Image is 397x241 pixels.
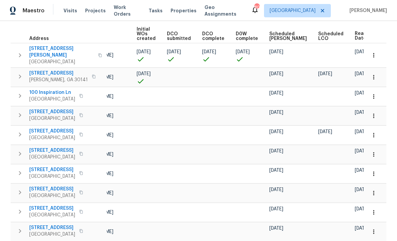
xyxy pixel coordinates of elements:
[64,7,77,14] span: Visits
[29,186,75,192] span: [STREET_ADDRESS]
[355,207,369,211] span: [DATE]
[167,50,181,54] span: [DATE]
[355,50,369,54] span: [DATE]
[137,27,156,41] span: Initial WOs created
[137,50,151,54] span: [DATE]
[29,212,75,218] span: [GEOGRAPHIC_DATA]
[29,45,94,59] span: [STREET_ADDRESS][PERSON_NAME]
[85,7,106,14] span: Projects
[269,72,283,76] span: [DATE]
[254,4,259,11] div: 80
[318,129,332,134] span: [DATE]
[318,32,343,41] span: Scheduled LCO
[29,154,75,160] span: [GEOGRAPHIC_DATA]
[29,109,75,115] span: [STREET_ADDRESS]
[29,192,75,199] span: [GEOGRAPHIC_DATA]
[171,7,197,14] span: Properties
[23,7,45,14] span: Maestro
[29,70,88,77] span: [STREET_ADDRESS]
[270,7,316,14] span: [GEOGRAPHIC_DATA]
[347,7,387,14] span: [PERSON_NAME]
[29,205,75,212] span: [STREET_ADDRESS]
[204,4,243,17] span: Geo Assignments
[269,168,283,173] span: [DATE]
[355,226,369,231] span: [DATE]
[29,115,75,122] span: [GEOGRAPHIC_DATA]
[29,134,75,141] span: [GEOGRAPHIC_DATA]
[29,147,75,154] span: [STREET_ADDRESS]
[269,207,283,211] span: [DATE]
[269,91,283,96] span: [DATE]
[318,72,332,76] span: [DATE]
[355,168,369,173] span: [DATE]
[114,4,141,17] span: Work Orders
[29,59,94,65] span: [GEOGRAPHIC_DATA]
[269,129,283,134] span: [DATE]
[269,110,283,115] span: [DATE]
[29,166,75,173] span: [STREET_ADDRESS]
[355,149,369,153] span: [DATE]
[269,226,283,231] span: [DATE]
[236,50,250,54] span: [DATE]
[236,32,258,41] span: D0W complete
[29,36,49,41] span: Address
[355,72,369,76] span: [DATE]
[355,91,369,96] span: [DATE]
[29,96,75,103] span: [GEOGRAPHIC_DATA]
[355,187,369,192] span: [DATE]
[269,50,283,54] span: [DATE]
[355,110,369,115] span: [DATE]
[29,77,88,83] span: [PERSON_NAME], GA 30141
[29,89,75,96] span: 100 Inspiration Ln
[269,187,283,192] span: [DATE]
[29,128,75,134] span: [STREET_ADDRESS]
[355,129,369,134] span: [DATE]
[29,231,75,238] span: [GEOGRAPHIC_DATA]
[137,72,151,76] span: [DATE]
[29,224,75,231] span: [STREET_ADDRESS]
[202,32,224,41] span: DCO complete
[29,173,75,180] span: [GEOGRAPHIC_DATA]
[269,149,283,153] span: [DATE]
[355,31,369,41] span: Ready Date
[149,8,163,13] span: Tasks
[167,32,191,41] span: DCO submitted
[269,32,307,41] span: Scheduled [PERSON_NAME]
[202,50,216,54] span: [DATE]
